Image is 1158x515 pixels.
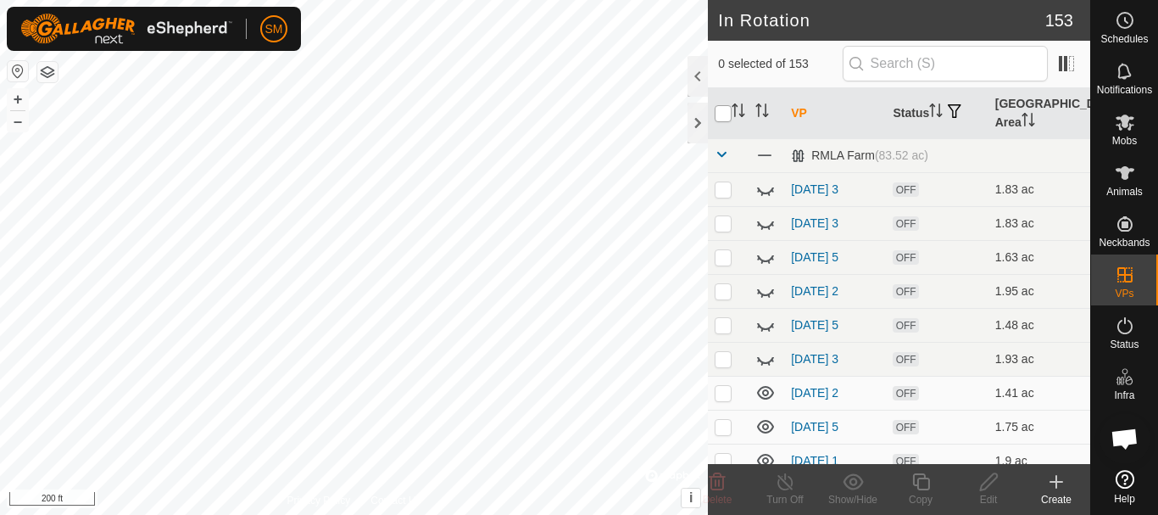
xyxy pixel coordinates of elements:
p-sorticon: Activate to sort [1022,115,1035,129]
span: OFF [893,318,918,333]
button: Reset Map [8,61,28,81]
div: Show/Hide [819,492,887,507]
a: [DATE] 3 [791,216,838,230]
a: [DATE] 2 [791,386,838,400]
td: 1.75 ac [988,410,1090,444]
span: (83.52 ac) [875,148,928,162]
button: Map Layers [37,62,58,82]
span: OFF [893,182,918,197]
input: Search (S) [843,46,1048,81]
td: 1.9 ac [988,444,1090,478]
p-sorticon: Activate to sort [929,106,943,120]
span: Help [1114,494,1135,504]
a: [DATE] 3 [791,352,838,366]
a: [DATE] 2 [791,284,838,298]
span: Mobs [1112,136,1137,146]
th: Status [886,88,988,139]
span: i [689,490,693,505]
a: [DATE] 1 [791,454,838,467]
td: 1.48 ac [988,308,1090,342]
a: [DATE] 3 [791,182,838,196]
span: Delete [703,494,732,506]
a: Privacy Policy [287,493,351,508]
span: OFF [893,386,918,400]
span: VPs [1115,288,1133,299]
span: Notifications [1097,85,1152,95]
span: Neckbands [1099,238,1150,248]
span: SM [265,20,283,38]
span: OFF [893,284,918,299]
td: 1.83 ac [988,172,1090,206]
span: OFF [893,352,918,367]
a: Contact Us [370,493,420,508]
div: Open chat [1100,413,1150,464]
div: Edit [955,492,1022,507]
a: Help [1091,463,1158,511]
span: Infra [1114,390,1134,400]
button: i [682,489,700,507]
a: [DATE] 5 [791,250,838,264]
span: 0 selected of 153 [718,55,842,73]
h2: In Rotation [718,10,1044,31]
td: 1.41 ac [988,376,1090,410]
div: Create [1022,492,1090,507]
button: + [8,89,28,109]
span: OFF [893,216,918,231]
span: Status [1110,339,1139,350]
span: 153 [1045,8,1073,33]
a: [DATE] 5 [791,318,838,332]
a: [DATE] 5 [791,420,838,434]
p-sorticon: Activate to sort [755,106,769,120]
td: 1.63 ac [988,240,1090,274]
div: Turn Off [751,492,819,507]
span: Schedules [1100,34,1148,44]
div: RMLA Farm [791,148,928,163]
td: 1.93 ac [988,342,1090,376]
span: OFF [893,454,918,468]
button: – [8,111,28,132]
th: VP [784,88,886,139]
td: 1.83 ac [988,206,1090,240]
div: Copy [887,492,955,507]
img: Gallagher Logo [20,14,232,44]
span: Animals [1106,187,1143,197]
td: 1.95 ac [988,274,1090,308]
span: OFF [893,250,918,265]
span: OFF [893,420,918,434]
p-sorticon: Activate to sort [732,106,745,120]
th: [GEOGRAPHIC_DATA] Area [988,88,1090,139]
